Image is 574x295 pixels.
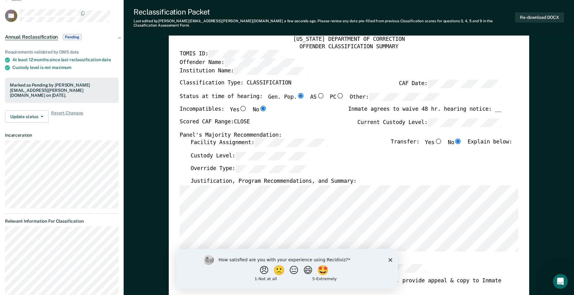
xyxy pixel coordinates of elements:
button: Update status [5,110,49,123]
span: maximum [52,65,71,70]
label: Override Type: [190,165,309,173]
input: CAF Date: [427,80,501,88]
div: Custody level is not [12,65,119,70]
label: AS [310,93,324,101]
span: Pending [63,34,81,40]
div: [US_STATE] DEPARTMENT OF CORRECTION [180,36,518,43]
div: OFFENDER CLASSIFICATION SUMMARY [180,43,518,50]
iframe: Intercom live chat [553,274,568,289]
dt: Incarceration [5,133,119,138]
label: Offender Name: [180,58,298,66]
label: CAF Date: [399,80,501,88]
span: date [102,57,111,62]
label: Custody Level: [190,152,309,160]
label: No [253,106,267,113]
input: Yes [434,139,442,144]
label: Appeal: [320,277,374,290]
input: No [259,106,267,111]
input: PC [336,93,344,98]
div: Incompatibles: [180,106,267,118]
div: Offender Signature: _______________________ If Yes, provide appeal & copy to Inmate [180,277,501,295]
div: Marked as Pending by [PERSON_NAME][EMAIL_ADDRESS][PERSON_NAME][DOMAIN_NAME] on [DATE]. [10,83,114,98]
label: Institution Name: [180,66,308,75]
span: Annual Reclassification [5,34,58,40]
dt: Relevant Information For Classification [5,219,119,224]
label: Yes [230,106,247,113]
input: Yes [239,106,247,111]
div: Transfer: Explain below: [391,139,512,152]
label: Date Updated: [311,264,426,273]
input: Institution Name: [234,66,308,75]
input: Custody Level: [235,152,309,160]
div: Emergency contact updated: [180,264,426,277]
input: Override Type: [235,165,309,173]
label: Current Custody Level: [357,118,501,127]
input: TOMIS ID: [208,50,282,58]
input: Facility Assignment: [254,139,328,147]
div: At least 12 months since last reclassification [12,57,119,62]
input: Gen. Pop. [297,93,305,98]
div: Inmate agrees to waive 48 hr. hearing notice: __ [348,106,501,118]
div: Last edited by [PERSON_NAME][EMAIL_ADDRESS][PERSON_NAME][DOMAIN_NAME] . Please review any data pr... [134,19,515,28]
label: Yes [425,139,442,147]
input: Date Updated: [352,264,426,273]
span: Revert Changes [51,110,83,123]
label: Scored CAF Range: CLOSE [180,118,250,127]
div: Reclassification Packet [134,7,515,16]
input: Other: [369,93,442,101]
label: PC [330,93,344,101]
label: Classification Type: CLASSIFICATION [180,80,291,88]
input: Offender Name: [224,58,298,66]
label: No [448,139,462,147]
div: Panel's Majority Recommendation: [180,131,501,139]
div: Requirements validated by OMS data [5,49,119,55]
span: a few seconds ago [284,19,316,23]
input: Current Custody Level: [427,118,501,127]
button: Re-download DOCX [515,12,564,23]
input: No [454,139,462,144]
label: Facility Assignment: [190,139,328,147]
iframe: Survey by Kim from Recidiviz [176,249,398,289]
label: Gen. Pop. [268,93,304,101]
label: Other: [350,93,442,101]
label: TOMIS ID: [180,50,282,58]
div: Status at time of hearing: [180,93,442,106]
label: Justification, Program Recommendations, and Summary: [190,178,356,185]
input: AS [317,93,325,98]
